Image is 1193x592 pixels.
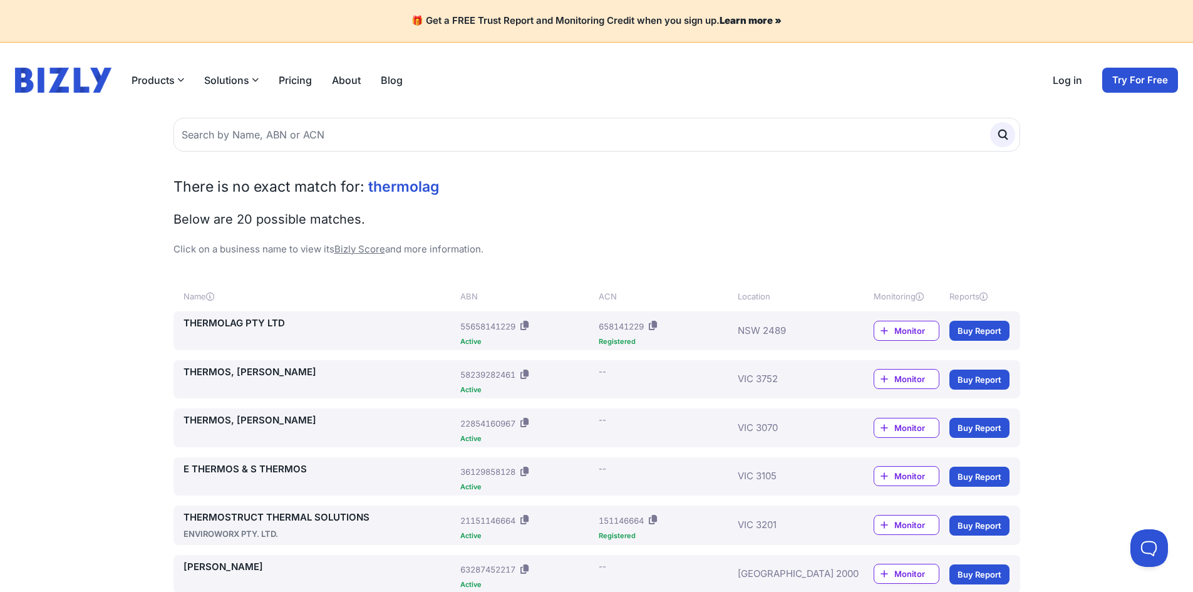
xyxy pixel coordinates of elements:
[183,316,456,331] a: THERMOLAG PTY LTD
[381,73,403,88] a: Blog
[894,325,939,337] span: Monitor
[173,118,1020,152] input: Search by Name, ABN or ACN
[460,387,594,393] div: Active
[894,519,939,531] span: Monitor
[368,178,439,195] span: thermolag
[738,462,837,491] div: VIC 3105
[599,462,606,475] div: --
[460,484,594,491] div: Active
[183,290,456,303] div: Name
[460,435,594,442] div: Active
[460,320,515,333] div: 55658141229
[949,467,1010,487] a: Buy Report
[949,418,1010,438] a: Buy Report
[173,178,364,195] span: There is no exact match for:
[894,422,939,434] span: Monitor
[874,290,939,303] div: Monitoring
[183,560,456,574] a: [PERSON_NAME]
[949,290,1010,303] div: Reports
[874,466,939,486] a: Monitor
[738,413,837,442] div: VIC 3070
[874,369,939,389] a: Monitor
[599,338,732,345] div: Registered
[874,418,939,438] a: Monitor
[1130,529,1168,567] iframe: Toggle Customer Support
[599,290,732,303] div: ACN
[894,373,939,385] span: Monitor
[874,321,939,341] a: Monitor
[460,290,594,303] div: ABN
[738,316,837,345] div: NSW 2489
[1053,73,1082,88] a: Log in
[460,532,594,539] div: Active
[599,514,644,527] div: 151146664
[738,290,837,303] div: Location
[183,413,456,428] a: THERMOS, [PERSON_NAME]
[949,516,1010,536] a: Buy Report
[949,564,1010,584] a: Buy Report
[894,470,939,482] span: Monitor
[738,511,837,540] div: VIC 3201
[874,515,939,535] a: Monitor
[949,370,1010,390] a: Buy Report
[332,73,361,88] a: About
[460,465,515,478] div: 36129858128
[460,368,515,381] div: 58239282461
[460,563,515,576] div: 63287452217
[738,560,837,589] div: [GEOGRAPHIC_DATA] 2000
[173,242,1020,257] p: Click on a business name to view its and more information.
[460,514,515,527] div: 21151146664
[460,417,515,430] div: 22854160967
[183,511,456,525] a: THERMOSTRUCT THERMAL SOLUTIONS
[599,365,606,378] div: --
[874,564,939,584] a: Monitor
[132,73,184,88] button: Products
[279,73,312,88] a: Pricing
[949,321,1010,341] a: Buy Report
[183,462,456,477] a: E THERMOS & S THERMOS
[599,320,644,333] div: 658141229
[334,243,385,255] a: Bizly Score
[183,527,456,540] div: ENVIROWORX PTY. LTD.
[1102,68,1178,93] a: Try For Free
[720,14,782,26] a: Learn more »
[460,338,594,345] div: Active
[894,568,939,580] span: Monitor
[204,73,259,88] button: Solutions
[599,560,606,573] div: --
[183,365,456,380] a: THERMOS, [PERSON_NAME]
[599,532,732,539] div: Registered
[15,15,1178,27] h4: 🎁 Get a FREE Trust Report and Monitoring Credit when you sign up.
[599,413,606,426] div: --
[460,581,594,588] div: Active
[173,212,365,227] span: Below are 20 possible matches.
[738,365,837,394] div: VIC 3752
